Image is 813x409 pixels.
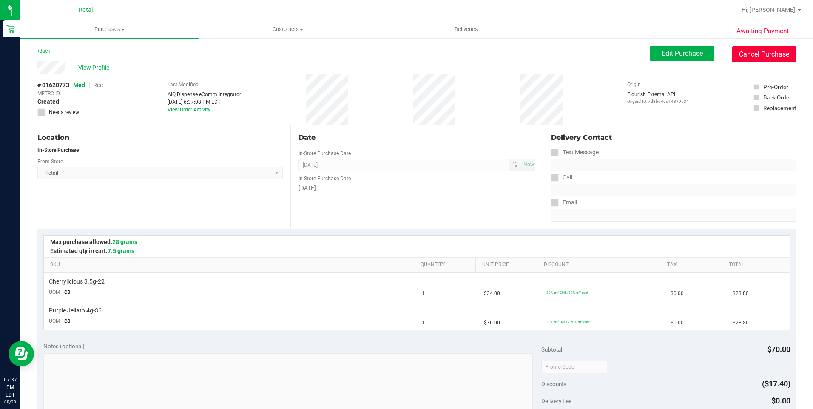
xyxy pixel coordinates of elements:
[551,146,599,159] label: Text Message
[733,319,749,327] span: $28.80
[79,6,95,14] span: Retail
[199,26,376,33] span: Customers
[671,319,684,327] span: $0.00
[732,46,796,62] button: Cancel Purchase
[733,290,749,298] span: $23.80
[298,175,351,182] label: In-Store Purchase Date
[627,98,689,105] p: Original ID: 7d3bd4dd14879534
[64,317,71,324] span: ea
[298,133,536,143] div: Date
[37,158,63,165] label: From Store
[50,239,137,245] span: Max purchase allowed:
[20,26,199,33] span: Purchases
[541,361,607,373] input: Promo Code
[73,82,85,88] span: Med
[762,379,790,388] span: ($17.40)
[482,261,534,268] a: Unit Price
[93,82,103,88] span: Rec
[484,290,500,298] span: $34.00
[422,290,425,298] span: 1
[551,184,796,196] input: Format: (999) 999-9999
[650,46,714,61] button: Edit Purchase
[50,261,410,268] a: SKU
[541,376,566,392] span: Discounts
[671,290,684,298] span: $0.00
[551,159,796,171] input: Format: (999) 999-9999
[108,247,134,254] span: 7.5 grams
[767,345,790,354] span: $70.00
[49,318,60,324] span: UOM
[298,150,351,157] label: In-Store Purchase Date
[763,104,796,112] div: Replacement
[199,20,377,38] a: Customers
[43,343,85,349] span: Notes (optional)
[50,247,134,254] span: Estimated qty in cart:
[37,90,61,97] span: METRC ID:
[168,91,241,98] div: AIQ Dispense eComm Integrator
[298,184,536,193] div: [DATE]
[37,48,50,54] a: Back
[49,278,105,286] span: Cherrylicious 3.5g-22
[78,63,112,72] span: View Profile
[544,261,657,268] a: Discount
[667,261,719,268] a: Tax
[168,107,210,113] a: View Order Activity
[627,81,641,88] label: Origin
[763,83,788,91] div: Pre-Order
[742,6,797,13] span: Hi, [PERSON_NAME]!
[546,290,588,295] span: 30% off CMS: 30% off each
[771,396,790,405] span: $0.00
[64,288,71,295] span: ea
[422,319,425,327] span: 1
[9,341,34,366] iframe: Resource center
[49,307,102,315] span: Purple Jellato 4g-36
[541,398,571,404] span: Delivery Fee
[63,90,65,97] span: -
[4,376,17,399] p: 07:37 PM EDT
[20,20,199,38] a: Purchases
[421,261,472,268] a: Quantity
[37,81,69,90] span: # 01620773
[736,26,789,36] span: Awaiting Payment
[6,25,15,33] inline-svg: Retail
[541,346,562,353] span: Subtotal
[551,196,577,209] label: Email
[443,26,489,33] span: Deliveries
[37,133,283,143] div: Location
[37,147,79,153] strong: In-Store Purchase
[49,289,60,295] span: UOM
[112,239,137,245] span: 28 grams
[4,399,17,405] p: 08/23
[546,320,590,324] span: 20% off OSCC: 20% off each
[484,319,500,327] span: $36.00
[168,81,199,88] label: Last Modified
[551,133,796,143] div: Delivery Contact
[377,20,555,38] a: Deliveries
[49,108,79,116] span: Needs review
[662,49,703,57] span: Edit Purchase
[168,98,241,106] div: [DATE] 6:37:08 PM EDT
[551,171,572,184] label: Call
[88,82,90,88] span: |
[37,97,59,106] span: Created
[763,93,791,102] div: Back Order
[729,261,780,268] a: Total
[627,91,689,105] div: Flourish External API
